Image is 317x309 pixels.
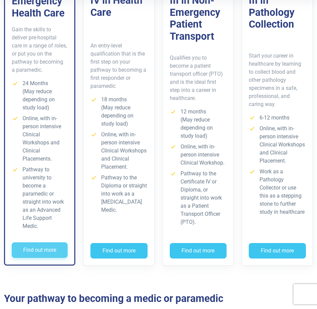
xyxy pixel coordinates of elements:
[170,54,227,102] p: Qualifies you to become a patient transport officer (PTO) and is the ideal first step into a care...
[249,114,306,122] li: 6-12 months
[90,96,148,128] li: 18 months (May reduce depending on study load)
[90,131,148,171] li: Online, with in-person intensive Clinical Workshops and Clinical Placement.
[12,79,68,112] li: 24 Months (May reduce depending on study load)
[12,114,68,163] li: Online, with in-person intensive Clinical Workshops and Clinical Placements.
[12,242,68,258] button: Find out more
[249,125,306,165] li: Online, with in-person intensive Clinical Workshops and Clinical Placement.
[90,174,148,214] li: Pathway to the Diploma or straight into work as a [MEDICAL_DATA] Medic.
[170,243,227,259] button: Find out more
[249,168,306,216] li: Work as a Pathology Collector or use this as a stepping stone to further study in healthcare
[170,170,227,226] li: Pathway to the Certificate IV or Diploma, or straight into work as a Patient Transport Officer (P...
[90,243,148,259] button: Find out more
[249,243,306,259] button: Find out more
[249,52,306,108] p: Start your career in healthcare by learning to collect blood and other pathology specimens in a s...
[12,26,68,74] p: Gain the skills to deliver pre-hospital care in a range of roles, or put you on the pathway to be...
[170,143,227,167] li: Online, with in-person intensive Clinical Workshop.
[90,42,148,90] p: An entry-level qualification that is the first step on your pathway to becoming a first responder...
[170,108,227,140] li: 12 months (May reduce depending on study load)
[12,166,68,230] li: Pathway to university to become a paramedic or straight into work as an Advanced Life Support Medic.
[4,293,313,305] h2: Your pathway to becoming a medic or paramedic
